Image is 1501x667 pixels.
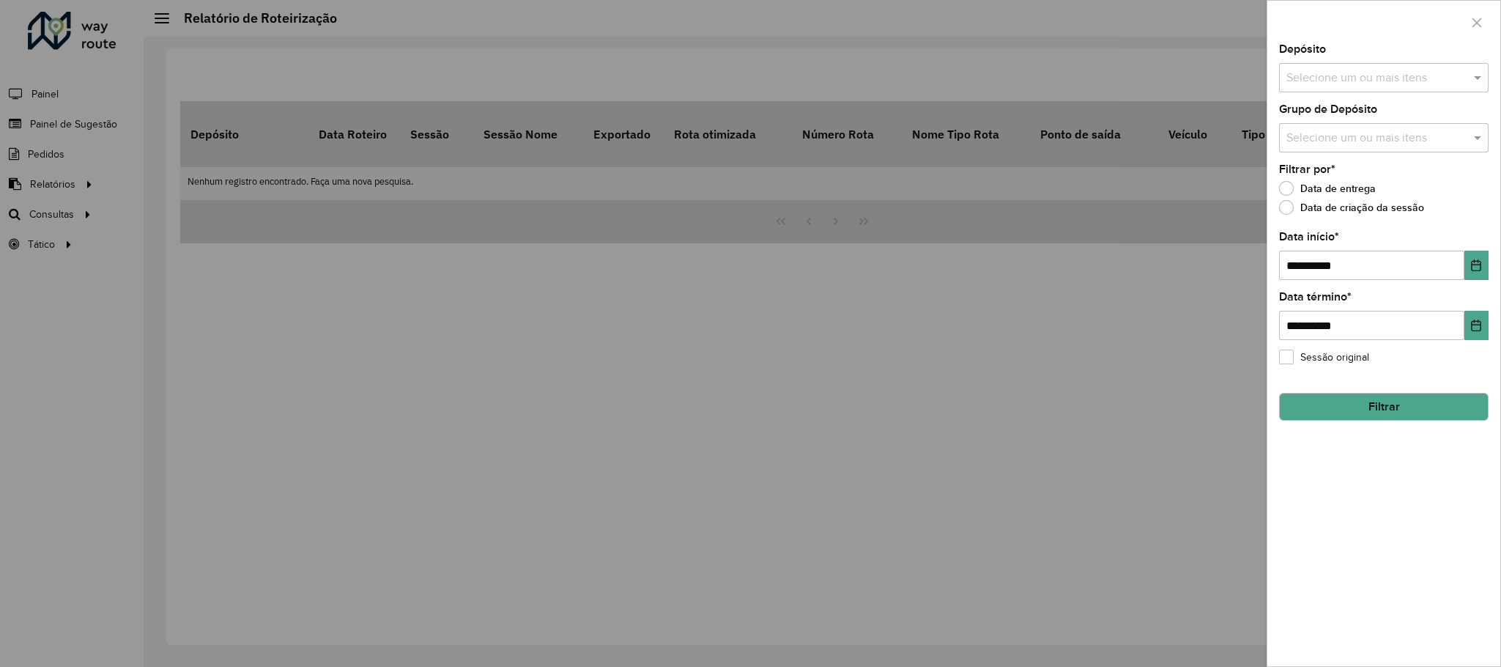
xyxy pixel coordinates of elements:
[1279,288,1352,306] label: Data término
[1279,200,1424,215] label: Data de criação da sessão
[1464,311,1489,340] button: Choose Date
[1464,251,1489,280] button: Choose Date
[1279,40,1326,58] label: Depósito
[1279,350,1369,365] label: Sessão original
[1279,100,1377,118] label: Grupo de Depósito
[1279,181,1376,196] label: Data de entrega
[1279,393,1489,421] button: Filtrar
[1279,161,1335,178] label: Filtrar por
[1279,228,1339,246] label: Data início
